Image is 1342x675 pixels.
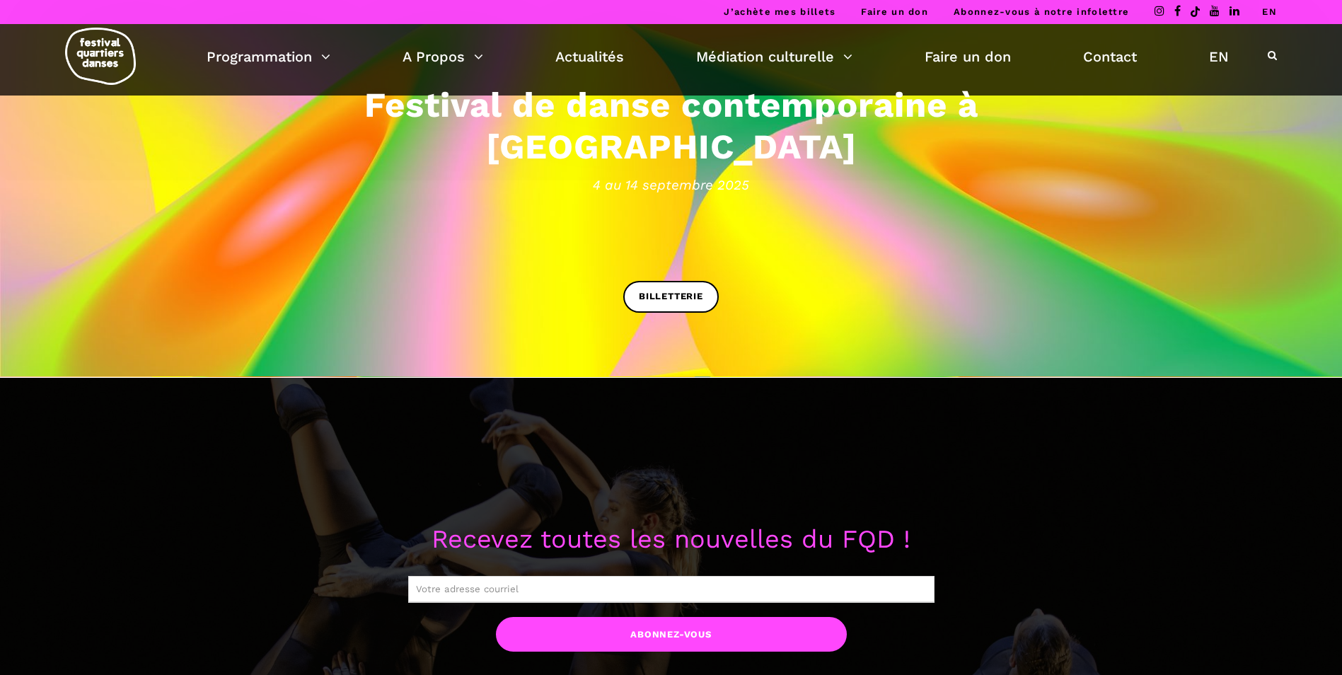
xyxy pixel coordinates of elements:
a: Médiation culturelle [696,45,852,69]
a: BILLETTERIE [623,281,719,313]
p: Recevez toutes les nouvelles du FQD ! [233,519,1110,560]
img: logo-fqd-med [65,28,136,85]
a: EN [1209,45,1229,69]
input: Votre adresse courriel [408,576,935,603]
span: 4 au 14 septembre 2025 [233,174,1110,195]
a: A Propos [403,45,483,69]
span: BILLETTERIE [639,289,703,304]
a: Abonnez-vous à notre infolettre [954,6,1129,17]
a: Faire un don [861,6,928,17]
a: EN [1262,6,1277,17]
a: J’achète mes billets [724,6,835,17]
a: Actualités [555,45,624,69]
input: Abonnez-vous [496,617,847,652]
h3: Festival de danse contemporaine à [GEOGRAPHIC_DATA] [233,84,1110,168]
a: Contact [1083,45,1137,69]
a: Programmation [207,45,330,69]
a: Faire un don [925,45,1011,69]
